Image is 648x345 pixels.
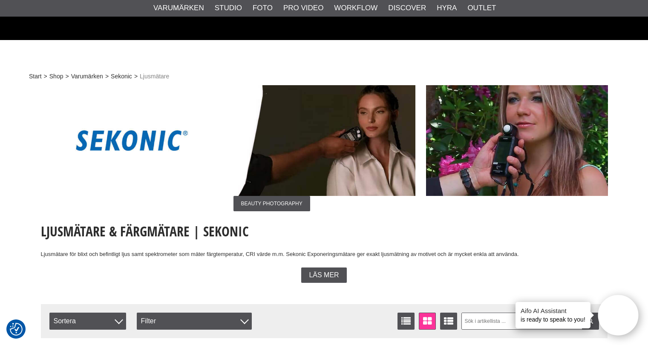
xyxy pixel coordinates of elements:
[49,72,63,81] a: Shop
[41,222,608,241] h1: Ljusmätare & Färgmätare | Sekonic
[44,72,47,81] span: >
[461,313,599,330] input: Sök i artikellista ...
[105,72,109,81] span: >
[397,313,415,330] a: Listvisning
[215,3,242,14] a: Studio
[388,3,426,14] a: Discover
[140,72,169,81] span: Ljusmätare
[71,72,103,81] a: Varumärken
[153,3,204,14] a: Varumärken
[137,313,252,330] div: Filter
[253,3,273,14] a: Foto
[233,85,415,196] img: Annons:007 ban-sekonic-lightmeters-006.jpg
[419,313,436,330] a: Fönstervisning
[29,72,42,81] a: Start
[49,313,126,330] span: Sortera
[283,3,323,14] a: Pro Video
[10,322,23,337] button: Samtyckesinställningar
[233,85,415,211] a: Annons:007 ban-sekonic-lightmeters-006.jpgBeauty Photography
[467,3,496,14] a: Outlet
[233,196,310,211] span: Beauty Photography
[10,323,23,336] img: Revisit consent button
[41,250,608,259] p: Ljusmätare för blixt och befintligt ljus samt spektrometer som mäter färgtemperatur, CRI värde m....
[426,85,608,196] img: Annons:008 ban-sekonic-lightmeters-005.jpg
[111,72,132,81] a: Sekonic
[440,313,457,330] a: Utökad listvisning
[134,72,138,81] span: >
[65,72,69,81] span: >
[41,85,223,196] img: Annons:006 ban-sekonic-logga.jpg
[437,3,457,14] a: Hyra
[516,302,590,328] div: is ready to speak to you!
[309,271,339,279] span: Läs mer
[334,3,377,14] a: Workflow
[521,306,585,315] h4: Aifo AI Assistant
